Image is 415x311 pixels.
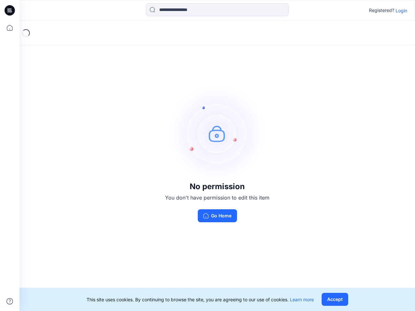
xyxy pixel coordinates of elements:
[322,293,348,306] button: Accept
[290,297,314,302] a: Learn more
[198,209,237,222] button: Go Home
[87,296,314,303] p: This site uses cookies. By continuing to browse the site, you are agreeing to our use of cookies.
[369,6,394,14] p: Registered?
[165,194,269,202] p: You don't have permission to edit this item
[396,7,407,14] p: Login
[165,182,269,191] h3: No permission
[169,85,266,182] img: no-perm.svg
